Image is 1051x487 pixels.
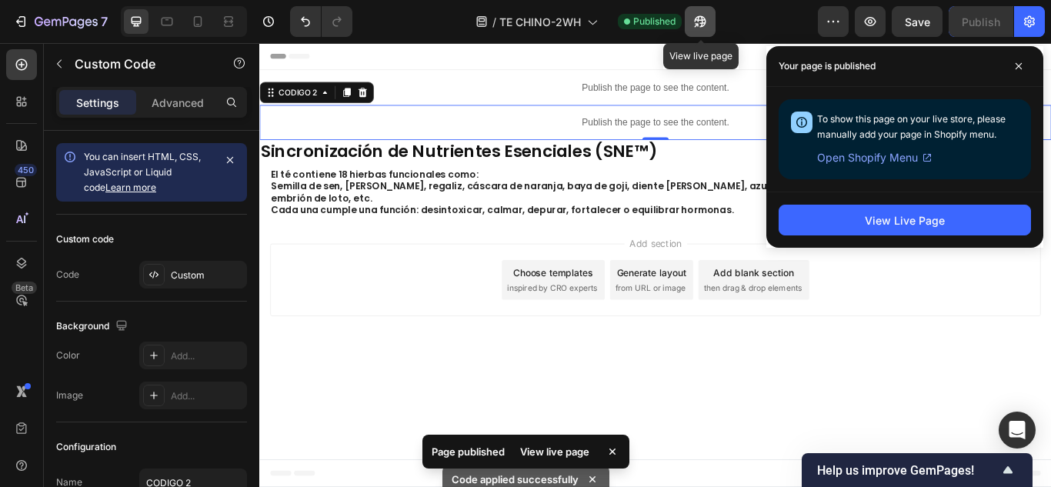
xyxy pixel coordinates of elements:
[56,316,131,337] div: Background
[56,389,83,402] div: Image
[817,463,999,478] span: Help us improve GemPages!
[296,260,389,276] div: Choose templates
[417,260,498,276] div: Generate layout
[152,95,204,111] p: Advanced
[949,6,1013,37] button: Publish
[415,279,497,293] span: from URL or image
[56,440,116,454] div: Configuration
[12,282,37,294] div: Beta
[76,95,119,111] p: Settings
[817,113,1006,140] span: To show this page on your live store, please manually add your page in Shopify menu.
[171,349,243,363] div: Add...
[905,15,930,28] span: Save
[84,151,201,193] span: You can insert HTML, CSS, JavaScript or Liquid code
[511,441,599,462] div: View live page
[817,148,918,167] span: Open Shopify Menu
[101,12,108,31] p: 7
[779,58,876,74] p: Your page is published
[817,461,1017,479] button: Show survey - Help us improve GemPages!
[518,279,632,293] span: then drag & drop elements
[105,182,156,193] a: Learn more
[289,279,394,293] span: inspired by CRO experts
[633,15,676,28] span: Published
[962,14,1000,30] div: Publish
[56,349,80,362] div: Color
[259,43,1051,487] iframe: Design area
[492,14,496,30] span: /
[999,412,1036,449] div: Open Intercom Messenger
[56,232,114,246] div: Custom code
[432,444,505,459] p: Page published
[13,146,910,202] p: El té contiene 18 hierbas funcionales como: Cada una cumple una función: desintoxicar, calmar, de...
[425,225,499,242] span: Add section
[779,205,1031,235] button: View Live Page
[499,14,581,30] span: TE CHINO-2WH
[290,6,352,37] div: Undo/Redo
[171,269,243,282] div: Custom
[892,6,943,37] button: Save
[13,159,871,188] strong: Semilla de sen, [PERSON_NAME], regaliz, cáscara de naranja, baya de goji, diente [PERSON_NAME], a...
[6,6,115,37] button: 7
[75,55,205,73] p: Custom Code
[15,164,37,176] div: 450
[56,268,79,282] div: Code
[529,260,623,276] div: Add blank section
[865,212,945,228] div: View Live Page
[171,389,243,403] div: Add...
